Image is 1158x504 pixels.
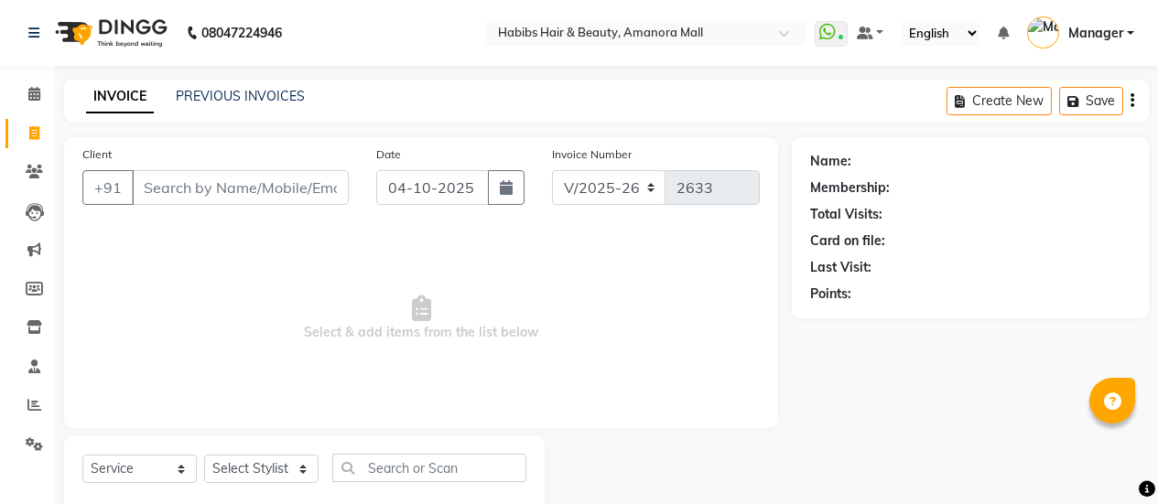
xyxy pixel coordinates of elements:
[47,7,172,59] img: logo
[82,227,760,410] span: Select & add items from the list below
[810,258,871,277] div: Last Visit:
[552,146,632,163] label: Invoice Number
[1059,87,1123,115] button: Save
[810,284,851,304] div: Points:
[1081,431,1140,486] iframe: chat widget
[1027,16,1059,48] img: Manager
[176,88,305,104] a: PREVIOUS INVOICES
[1068,24,1123,43] span: Manager
[376,146,401,163] label: Date
[810,231,885,251] div: Card on file:
[201,7,282,59] b: 08047224946
[947,87,1052,115] button: Create New
[82,146,112,163] label: Client
[132,170,349,205] input: Search by Name/Mobile/Email/Code
[810,205,882,224] div: Total Visits:
[810,178,890,198] div: Membership:
[332,454,526,482] input: Search or Scan
[86,80,154,113] a: INVOICE
[810,152,851,171] div: Name:
[82,170,134,205] button: +91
